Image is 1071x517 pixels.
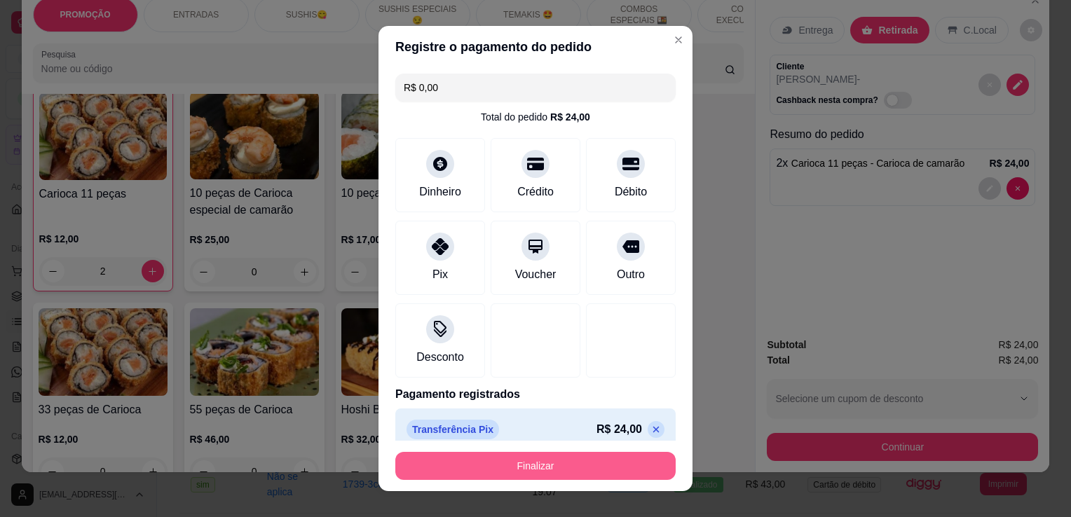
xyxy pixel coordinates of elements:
[419,184,461,200] div: Dinheiro
[667,29,690,51] button: Close
[404,74,667,102] input: Ex.: hambúrguer de cordeiro
[416,349,464,366] div: Desconto
[481,110,590,124] div: Total do pedido
[432,266,448,283] div: Pix
[550,110,590,124] div: R$ 24,00
[395,386,676,403] p: Pagamento registrados
[395,452,676,480] button: Finalizar
[517,184,554,200] div: Crédito
[615,184,647,200] div: Débito
[407,420,499,439] p: Transferência Pix
[596,421,642,438] p: R$ 24,00
[617,266,645,283] div: Outro
[515,266,557,283] div: Voucher
[378,26,693,68] header: Registre o pagamento do pedido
